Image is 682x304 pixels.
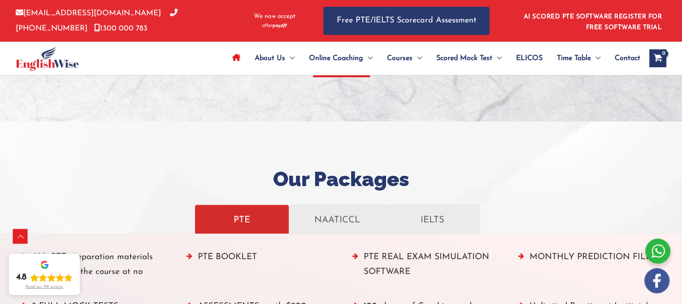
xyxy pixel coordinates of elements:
span: We now accept [254,12,295,21]
p: PTE [204,211,280,227]
a: Free PTE/IELTS Scorecard Assessment [323,7,490,35]
span: Courses [387,43,413,74]
span: Menu Toggle [363,43,373,74]
aside: Header Widget 1 [518,6,666,35]
a: ELICOS [509,43,550,74]
span: Menu Toggle [591,43,600,74]
a: CoursesMenu Toggle [380,43,429,74]
a: [EMAIL_ADDRESS][DOMAIN_NAME] [16,9,161,17]
li: ALL PTE preparation materials (included in the course at no extra cost) [21,250,164,299]
a: About UsMenu Toggle [248,43,302,74]
li: MONTHLY PREDICTION FILES [518,250,661,299]
img: cropped-ew-logo [16,46,79,71]
a: [PHONE_NUMBER] [16,9,178,32]
span: Online Coaching [309,43,363,74]
img: Afterpay-Logo [262,23,287,28]
div: Rating: 4.8 out of 5 [16,272,73,283]
span: About Us [255,43,285,74]
a: Time TableMenu Toggle [550,43,608,74]
a: Contact [608,43,640,74]
span: Menu Toggle [285,43,295,74]
p: NAATICCL [299,211,375,227]
div: 4.8 [16,272,26,283]
a: 1300 000 783 [94,25,148,32]
a: Online CoachingMenu Toggle [302,43,380,74]
img: white-facebook.png [644,268,669,293]
span: Contact [615,43,640,74]
span: ELICOS [516,43,543,74]
span: Menu Toggle [413,43,422,74]
li: PTE BOOKLET [187,250,330,299]
span: Menu Toggle [492,43,502,74]
li: PTE REAL EXAM SIMULATION SOFTWARE [352,250,496,299]
p: IELTS [395,211,470,227]
div: Read our 718 reviews [26,285,63,290]
span: Scored Mock Test [436,43,492,74]
span: Time Table [557,43,591,74]
a: Scored Mock TestMenu Toggle [429,43,509,74]
a: View Shopping Cart, empty [649,49,666,67]
nav: Site Navigation: Main Menu [225,43,640,74]
a: AI SCORED PTE SOFTWARE REGISTER FOR FREE SOFTWARE TRIAL [524,13,662,31]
